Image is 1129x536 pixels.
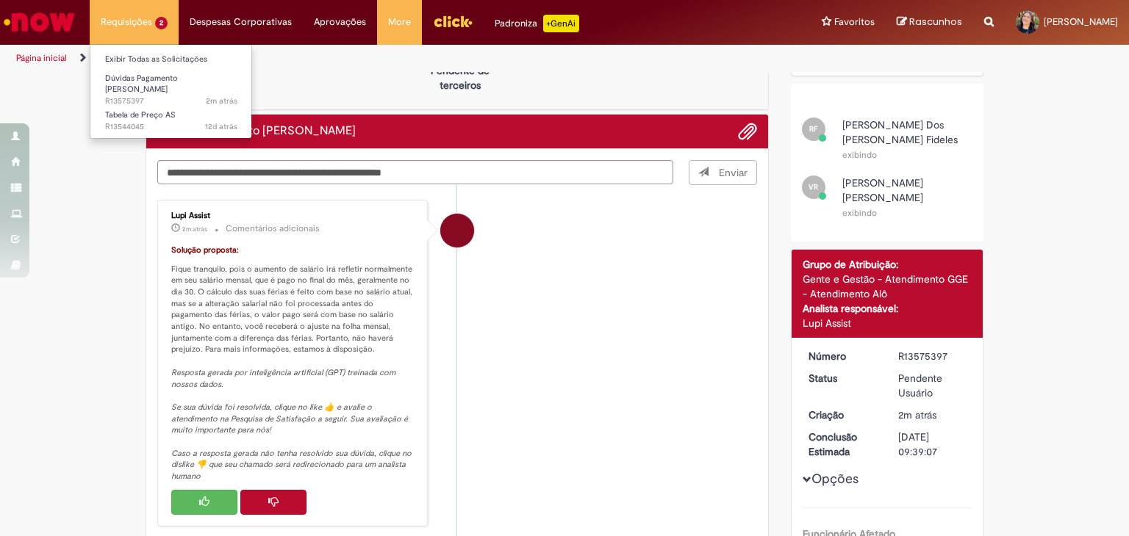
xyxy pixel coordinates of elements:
[834,15,875,29] span: Favoritos
[803,272,972,301] div: Gente e Gestão - Atendimento GGE - Atendimento Alô
[11,45,742,72] ul: Trilhas de página
[171,367,414,482] em: Resposta gerada por inteligência artificial (GPT) treinada com nossos dados. Se sua dúvida foi re...
[842,176,923,204] span: [PERSON_NAME] [PERSON_NAME]
[798,349,888,363] dt: Número
[90,51,252,68] a: Exibir Todas as Solicitações
[1,7,77,37] img: ServiceNow
[798,408,888,422] dt: Criação
[171,245,416,482] p: Fique tranquilo, pois o aumento de salário irá refletir normalmente em seu salário mensal, que é ...
[90,70,252,102] a: Aberto R13575397 : Dúvidas Pagamento de Salário
[424,63,495,93] p: Pendente de terceiros
[90,44,252,139] ul: Requisições
[105,95,237,107] span: R13575397
[898,408,936,421] time: 29/09/2025 09:39:04
[90,107,252,134] a: Aberto R13544045 : Tabela de Preço AS
[171,211,416,220] div: Lupi Assist
[495,15,579,32] div: Padroniza
[809,124,817,134] span: RF
[433,10,473,32] img: click_logo_yellow_360x200.png
[798,430,888,459] dt: Conclusão Estimada
[1044,15,1118,28] span: [PERSON_NAME]
[803,257,972,272] div: Grupo de Atribuição:
[190,15,292,29] span: Despesas Corporativas
[206,95,237,106] time: 29/09/2025 09:39:05
[171,245,239,256] font: Solução proposta:
[105,73,178,95] span: Dúvidas Pagamento [PERSON_NAME]
[543,15,579,32] p: +GenAi
[105,121,237,133] span: R13544045
[16,52,67,64] a: Página inicial
[897,15,962,29] a: Rascunhos
[205,121,237,132] span: 12d atrás
[803,301,972,316] div: Analista responsável:
[738,122,757,141] button: Adicionar anexos
[898,408,967,422] div: 29/09/2025 09:39:04
[842,118,958,146] span: [PERSON_NAME] Dos [PERSON_NAME] Fideles
[842,149,877,161] small: exibindo
[105,109,176,120] span: Tabela de Preço AS
[898,349,967,363] div: R13575397
[803,316,972,330] div: Lupi Assist
[155,17,168,29] span: 2
[898,408,936,421] span: 2m atrás
[809,182,818,192] span: VR
[388,15,411,29] span: More
[157,125,356,138] h2: Dúvidas Pagamento de Salário Histórico de tíquete
[842,207,877,219] small: exibindo
[909,15,962,29] span: Rascunhos
[157,160,673,185] textarea: Digite sua mensagem aqui...
[182,225,207,233] span: 2m atrás
[798,371,888,385] dt: Status
[182,225,207,233] time: 29/09/2025 09:39:13
[314,15,366,29] span: Aprovações
[226,222,320,235] small: Comentários adicionais
[206,95,237,106] span: 2m atrás
[440,214,474,247] div: Lupi Assist
[898,430,967,459] div: [DATE] 09:39:07
[205,121,237,132] time: 17/09/2025 14:40:34
[898,371,967,400] div: Pendente Usuário
[101,15,152,29] span: Requisições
